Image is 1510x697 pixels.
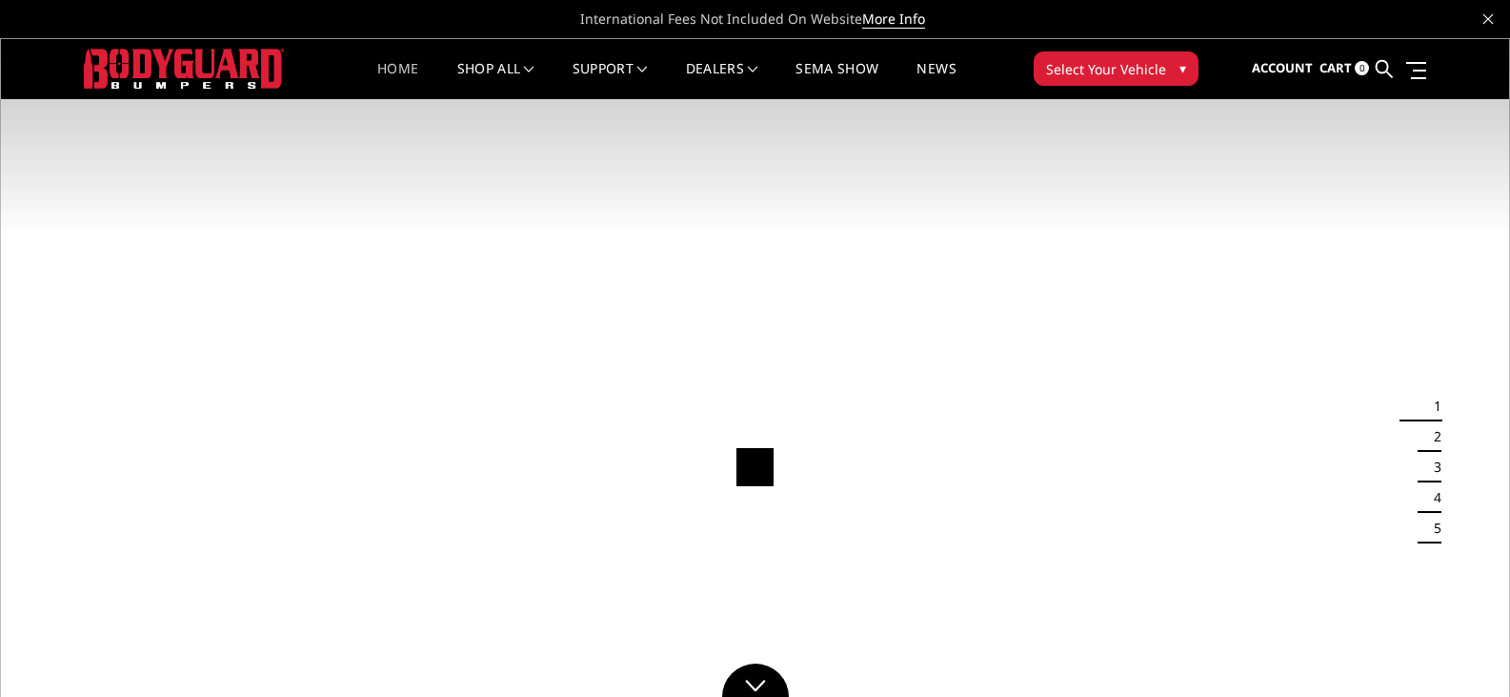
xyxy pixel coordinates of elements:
[573,62,648,99] a: Support
[795,62,878,99] a: SEMA Show
[1422,513,1441,543] button: 5 of 5
[1252,43,1313,94] a: Account
[1422,452,1441,482] button: 3 of 5
[377,62,418,99] a: Home
[1252,59,1313,76] span: Account
[1422,391,1441,421] button: 1 of 5
[1355,61,1369,75] span: 0
[1034,51,1198,86] button: Select Your Vehicle
[1422,482,1441,513] button: 4 of 5
[862,10,925,29] a: More Info
[1422,421,1441,452] button: 2 of 5
[686,62,758,99] a: Dealers
[916,62,956,99] a: News
[1319,43,1369,94] a: Cart 0
[722,664,789,697] a: Click to Down
[1046,59,1166,79] span: Select Your Vehicle
[1319,59,1352,76] span: Cart
[84,49,284,88] img: BODYGUARD BUMPERS
[457,62,534,99] a: shop all
[1179,58,1186,78] span: ▾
